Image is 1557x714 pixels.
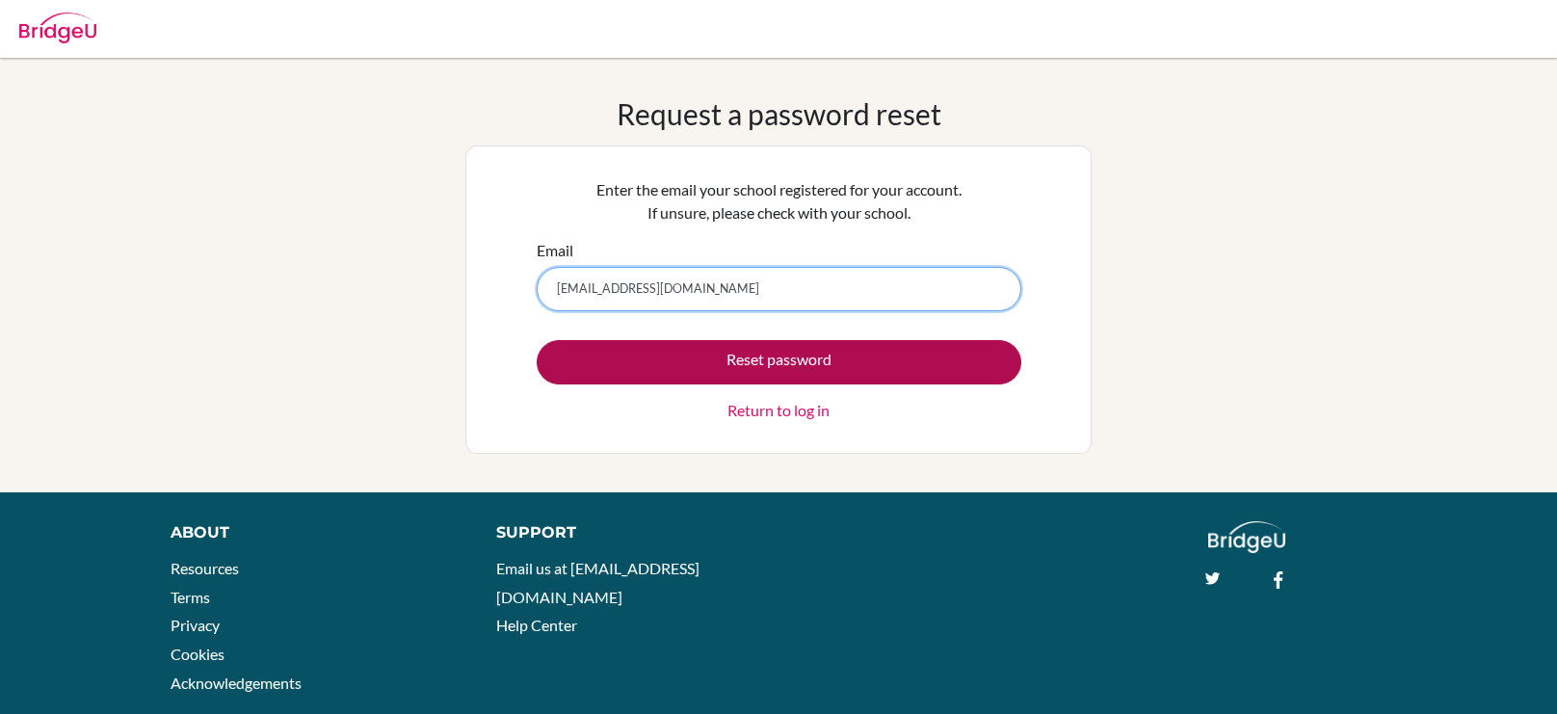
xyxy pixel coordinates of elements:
[19,13,96,43] img: Bridge-U
[496,559,699,606] a: Email us at [EMAIL_ADDRESS][DOMAIN_NAME]
[537,340,1021,384] button: Reset password
[537,239,573,262] label: Email
[171,674,302,692] a: Acknowledgements
[727,399,830,422] a: Return to log in
[171,616,220,634] a: Privacy
[496,521,757,544] div: Support
[496,616,577,634] a: Help Center
[171,645,224,663] a: Cookies
[171,521,453,544] div: About
[171,559,239,577] a: Resources
[537,178,1021,225] p: Enter the email your school registered for your account. If unsure, please check with your school.
[171,588,210,606] a: Terms
[1208,521,1286,553] img: logo_white@2x-f4f0deed5e89b7ecb1c2cc34c3e3d731f90f0f143d5ea2071677605dd97b5244.png
[617,96,941,131] h1: Request a password reset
